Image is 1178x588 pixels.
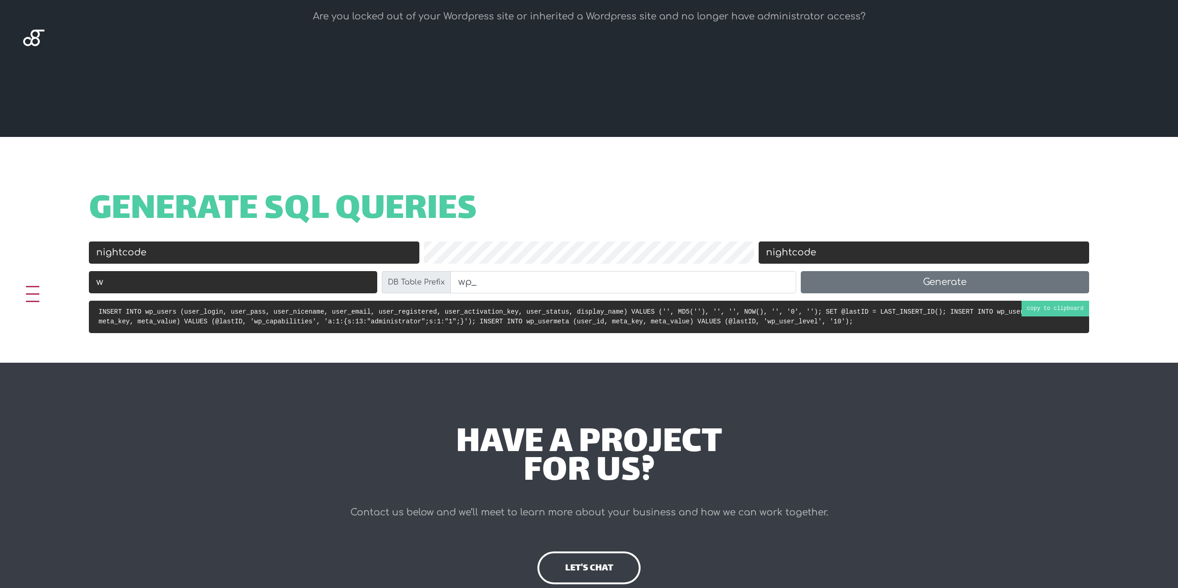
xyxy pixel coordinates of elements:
input: Display Name [759,241,1089,264]
label: DB Table Prefix [382,271,451,293]
img: Blackgate [23,30,44,99]
input: wp_ [450,271,796,293]
p: Are you locked out of your Wordpress site or inherited a Wordpress site and no longer have admini... [216,7,962,26]
div: have a project for us? [216,429,962,487]
input: Email [89,271,377,293]
a: let's chat [537,551,640,585]
input: Username [89,241,419,264]
span: Generate SQL Queries [89,196,477,225]
p: Contact us below and we’ll meet to learn more about your business and how we can work together. [216,503,962,522]
code: INSERT INTO wp_users (user_login, user_pass, user_nicename, user_email, user_registered, user_act... [99,308,1078,325]
button: Generate [801,271,1089,293]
